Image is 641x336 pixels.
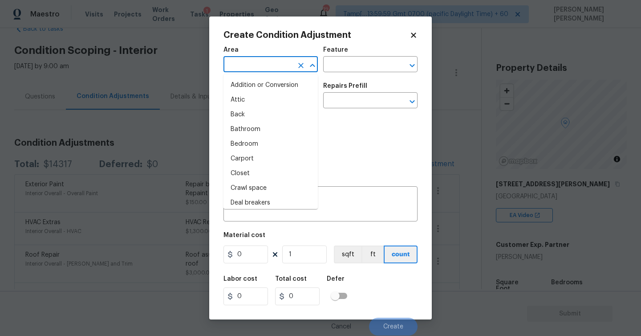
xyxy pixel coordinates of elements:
[223,152,318,166] li: Carport
[406,95,418,108] button: Open
[334,246,361,263] button: sqft
[306,59,319,72] button: Close
[223,31,410,40] h2: Create Condition Adjustment
[295,59,307,72] button: Clear
[406,59,418,72] button: Open
[223,122,318,137] li: Bathroom
[327,276,345,282] h5: Defer
[223,107,318,122] li: Back
[223,181,318,196] li: Crawl space
[361,246,384,263] button: ft
[223,47,239,53] h5: Area
[223,276,257,282] h5: Labor cost
[323,47,348,53] h5: Feature
[369,318,418,336] button: Create
[223,137,318,152] li: Bedroom
[223,93,318,107] li: Attic
[275,276,307,282] h5: Total cost
[384,246,418,263] button: count
[323,83,367,89] h5: Repairs Prefill
[223,166,318,181] li: Closet
[223,78,318,93] li: Addition or Conversion
[317,318,365,336] button: Cancel
[331,324,351,330] span: Cancel
[223,196,318,210] li: Deal breakers
[223,232,265,238] h5: Material cost
[383,324,403,330] span: Create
